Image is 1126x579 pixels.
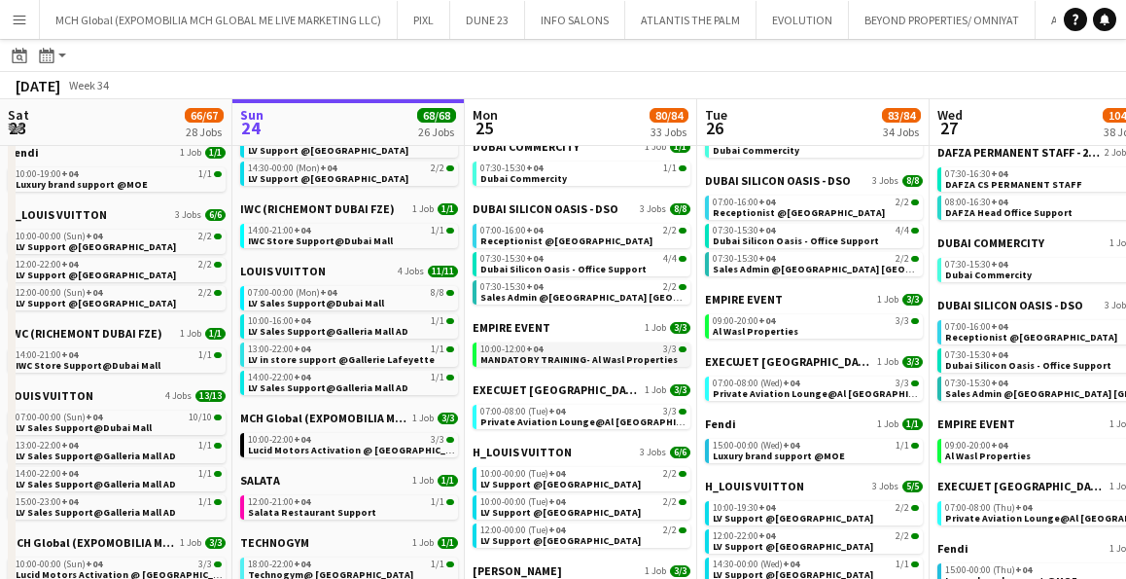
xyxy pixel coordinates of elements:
[450,1,525,39] button: DUNE 23
[896,254,909,264] span: 2/2
[240,201,395,216] span: IWC (RICHEMONT DUBAI FZE)
[705,354,923,369] a: EXECUJET [GEOGRAPHIC_DATA]1 Job3/3
[8,326,226,341] a: IWC (RICHEMONT DUBAI FZE)1 Job1/1
[248,226,310,235] span: 14:00-21:00
[248,286,454,308] a: 07:00-00:00 (Mon)+048/8LV Sales Support@Dubai Mall
[248,325,408,338] span: LV Sales Support@Galleria Mall AD
[248,353,435,366] span: LV in store support @Gallerie Lafeyette
[480,282,543,292] span: 07:30-15:30
[713,314,919,337] a: 09:00-20:00+043/3Al Wasl Properties
[248,235,393,247] span: IWC Store Support@Dubai Mall
[198,441,212,451] span: 1/1
[526,280,543,293] span: +04
[526,252,543,265] span: +04
[205,328,226,340] span: 1/1
[248,162,454,184] a: 14:30-00:00 (Mon)+042/2LV Support @[GEOGRAPHIC_DATA]
[294,224,310,236] span: +04
[991,320,1007,333] span: +04
[438,413,458,424] span: 3/3
[412,203,434,215] span: 1 Job
[473,320,690,335] a: EMPIRE EVENT1 Job3/3
[431,373,444,382] span: 1/1
[16,411,222,433] a: 07:00-00:00 (Sun)+0410/10LV Sales Support@Dubai Mall
[670,384,690,396] span: 3/3
[877,356,898,368] span: 1 Job
[480,224,686,246] a: 07:00-16:00+042/2Receptionist @[GEOGRAPHIC_DATA]
[713,387,946,400] span: Private Aviation Lounge@Al Maktoum Airport
[248,224,454,246] a: 14:00-21:00+041/1IWC Store Support@Dubai Mall
[670,203,690,215] span: 8/8
[757,1,849,39] button: EVOLUTION
[896,441,909,451] span: 1/1
[248,381,408,394] span: LV Sales Support@Galleria Mall AD
[16,286,222,308] a: 12:00-00:00 (Sun)+042/2LV Support @[GEOGRAPHIC_DATA]
[8,388,226,535] div: LOUIS VUITTON4 Jobs13/1307:00-00:00 (Sun)+0410/10LV Sales Support@Dubai Mall13:00-22:00+041/1LV S...
[640,203,666,215] span: 3 Jobs
[180,147,201,159] span: 1 Job
[240,264,326,278] span: LOUIS VUITTON
[713,379,799,388] span: 07:00-08:00 (Wed)
[8,207,226,326] div: H_LOUIS VUITTON3 Jobs6/610:00-00:00 (Sun)+042/2LV Support @[GEOGRAPHIC_DATA]12:00-22:00+042/2LV S...
[713,450,845,462] span: Luxury brand support @MOE
[398,266,424,277] span: 4 Jobs
[640,447,666,458] span: 3 Jobs
[991,377,1007,389] span: +04
[86,286,102,299] span: +04
[198,260,212,270] span: 2/2
[431,163,444,173] span: 2/2
[16,169,78,179] span: 10:00-19:00
[240,201,458,264] div: IWC (RICHEMONT DUBAI FZE)1 Job1/114:00-21:00+041/1IWC Store Support@Dubai Mall
[713,316,775,326] span: 09:00-20:00
[663,469,677,479] span: 2/2
[61,467,78,480] span: +04
[525,1,625,39] button: INFO SALONS
[945,350,1007,360] span: 07:30-15:30
[198,232,212,241] span: 2/2
[240,264,458,411] div: LOUIS VUITTON4 Jobs11/1107:00-00:00 (Mon)+048/8LV Sales Support@Dubai Mall10:00-16:00+041/1LV Sal...
[8,388,93,403] span: LOUIS VUITTON
[758,314,775,327] span: +04
[548,495,565,508] span: +04
[473,139,690,154] a: DUBAI COMMERCITY1 Job1/1
[16,421,152,434] span: LV Sales Support@Dubai Mall
[526,162,543,174] span: +04
[8,207,107,222] span: H_LOUIS VUITTON
[16,497,78,507] span: 15:00-23:00
[896,316,909,326] span: 3/3
[480,467,686,489] a: 10:00-00:00 (Tue)+042/2LV Support @[GEOGRAPHIC_DATA]
[16,260,78,270] span: 12:00-22:00
[431,497,444,507] span: 1/1
[480,416,714,428] span: Private Aviation Lounge@Al Maktoum Airport
[240,411,458,425] a: MCH Global (EXPOMOBILIA MCH GLOBAL ME LIVE MARKETING LLC)1 Job3/3
[16,350,78,360] span: 14:00-21:00
[16,413,102,422] span: 07:00-00:00 (Sun)
[240,411,458,473] div: MCH Global (EXPOMOBILIA MCH GLOBAL ME LIVE MARKETING LLC)1 Job3/310:00-22:00+043/3Lucid Motors Ac...
[248,316,310,326] span: 10:00-16:00
[412,413,434,424] span: 1 Job
[625,1,757,39] button: ATLANTIS THE PALM
[713,439,919,461] a: 15:00-00:00 (Wed)+041/1Luxury brand support @MOE
[945,331,1117,344] span: Receptionist @Dubai Silicon Oasis
[705,292,923,354] div: EMPIRE EVENT1 Job3/309:00-20:00+043/3Al Wasl Properties
[705,173,923,292] div: DUBAI SILICON OASIS - DSO3 Jobs8/807:00-16:00+042/2Receptionist @[GEOGRAPHIC_DATA]07:30-15:30+044...
[896,226,909,235] span: 4/4
[473,445,572,459] span: H_LOUIS VUITTON
[412,475,434,487] span: 1 Job
[16,441,78,451] span: 13:00-22:00
[945,178,1082,191] span: DAFZA CS PERMANENT STAFF
[175,209,201,221] span: 3 Jobs
[294,495,310,508] span: +04
[663,226,677,235] span: 2/2
[438,475,458,487] span: 1/1
[945,322,1007,332] span: 07:00-16:00
[945,260,1007,270] span: 07:30-15:30
[663,497,677,507] span: 2/2
[473,382,690,445] div: EXECUJET [GEOGRAPHIC_DATA]1 Job3/307:00-08:00 (Tue)+043/3Private Aviation Lounge@Al [GEOGRAPHIC_D...
[991,258,1007,271] span: +04
[16,297,176,309] span: LV Support @Dubai Mall
[248,297,384,309] span: LV Sales Support@Dubai Mall
[198,350,212,360] span: 1/1
[248,495,454,518] a: 12:00-21:00+041/1Salata Restaurant Support
[294,314,310,327] span: +04
[320,286,336,299] span: +04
